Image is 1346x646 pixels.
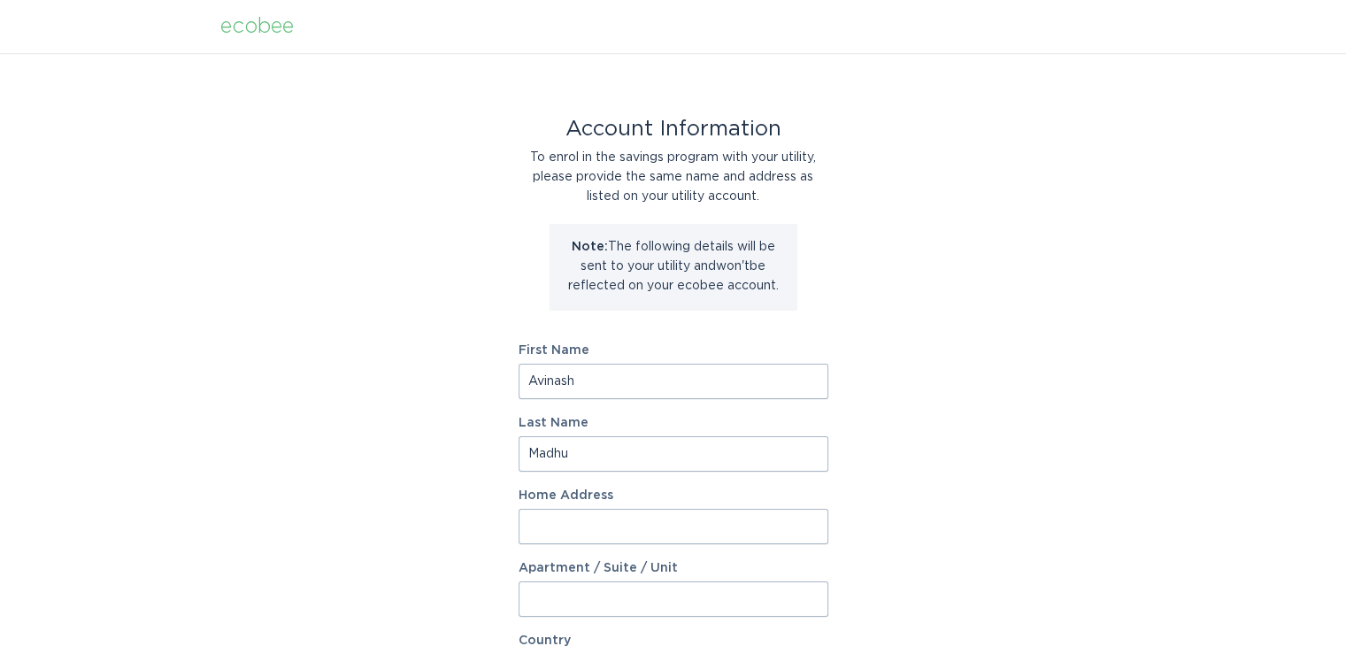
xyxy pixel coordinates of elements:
[563,237,784,296] p: The following details will be sent to your utility and won't be reflected on your ecobee account.
[519,562,828,574] label: Apartment / Suite / Unit
[519,119,828,139] div: Account Information
[519,148,828,206] div: To enrol in the savings program with your utility, please provide the same name and address as li...
[572,241,608,253] strong: Note:
[519,417,828,429] label: Last Name
[220,17,294,36] div: ecobee
[519,344,828,357] label: First Name
[519,489,828,502] label: Home Address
